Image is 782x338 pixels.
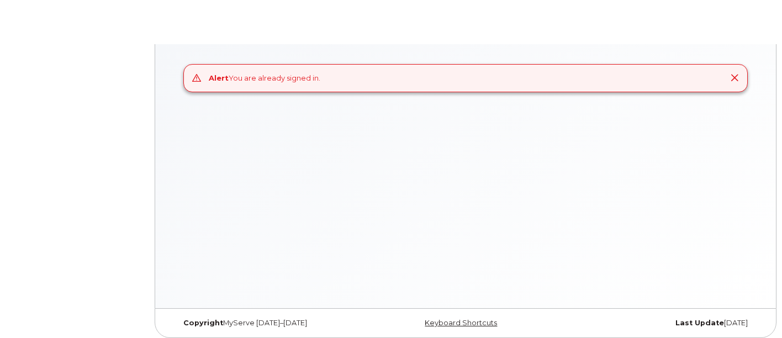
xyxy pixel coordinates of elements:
[183,319,223,327] strong: Copyright
[425,319,497,327] a: Keyboard Shortcuts
[675,319,724,327] strong: Last Update
[562,319,756,328] div: [DATE]
[175,319,369,328] div: MyServe [DATE]–[DATE]
[209,73,320,83] div: You are already signed in.
[209,73,229,82] strong: Alert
